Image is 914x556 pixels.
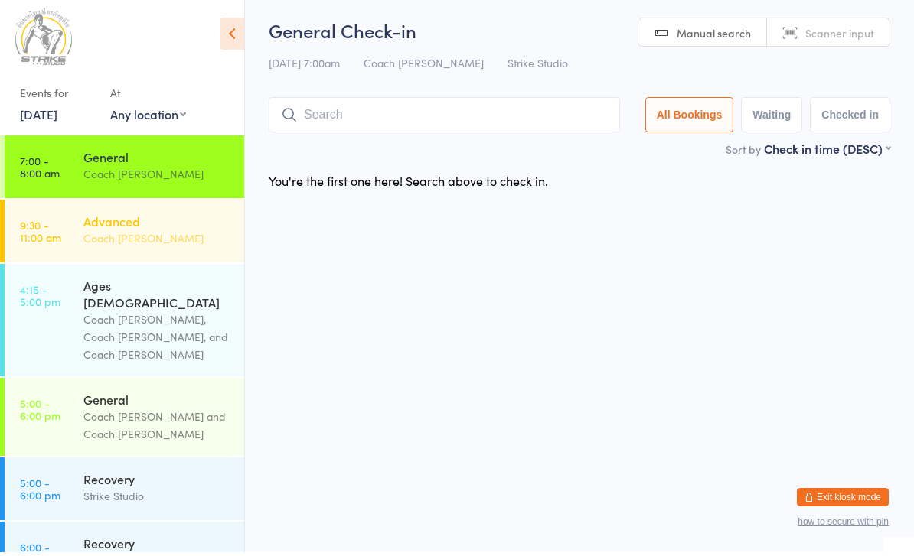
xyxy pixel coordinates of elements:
button: how to secure with pin [798,520,889,531]
div: General [83,395,231,411]
div: Coach [PERSON_NAME] [83,169,231,187]
div: General [83,152,231,169]
button: Exit kiosk mode [797,492,889,510]
div: Any location [110,109,186,126]
time: 5:00 - 6:00 pm [20,480,60,505]
span: Strike Studio [508,59,568,74]
a: 5:00 -6:00 pmRecoveryStrike Studio [5,461,244,524]
span: Manual search [677,29,751,44]
button: All Bookings [645,101,734,136]
div: Recovery [83,474,231,491]
div: Check in time (DESC) [764,144,890,161]
time: 4:15 - 5:00 pm [20,287,60,311]
time: 5:00 - 6:00 pm [20,401,60,425]
label: Sort by [726,145,761,161]
time: 9:30 - 11:00 am [20,223,61,247]
button: Waiting [741,101,802,136]
img: Strike Studio [15,11,72,69]
span: Coach [PERSON_NAME] [364,59,484,74]
a: 7:00 -8:00 amGeneralCoach [PERSON_NAME] [5,139,244,202]
a: 5:00 -6:00 pmGeneralCoach [PERSON_NAME] and Coach [PERSON_NAME] [5,382,244,460]
time: 7:00 - 8:00 am [20,158,60,183]
a: 9:30 -11:00 amAdvancedCoach [PERSON_NAME] [5,203,244,266]
div: Coach [PERSON_NAME] and Coach [PERSON_NAME] [83,411,231,447]
span: [DATE] 7:00am [269,59,340,74]
div: Events for [20,84,95,109]
input: Search [269,101,620,136]
div: Coach [PERSON_NAME] [83,233,231,251]
h2: General Check-in [269,21,890,47]
div: Strike Studio [83,491,231,509]
div: Ages [DEMOGRAPHIC_DATA] [83,281,231,314]
span: Scanner input [805,29,874,44]
a: 4:15 -5:00 pmAges [DEMOGRAPHIC_DATA]Coach [PERSON_NAME], Coach [PERSON_NAME], and Coach [PERSON_N... [5,268,244,380]
div: Recovery [83,538,231,555]
a: [DATE] [20,109,57,126]
div: You're the first one here! Search above to check in. [269,176,548,193]
button: Checked in [810,101,890,136]
div: At [110,84,186,109]
div: Advanced [83,216,231,233]
div: Coach [PERSON_NAME], Coach [PERSON_NAME], and Coach [PERSON_NAME] [83,314,231,367]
